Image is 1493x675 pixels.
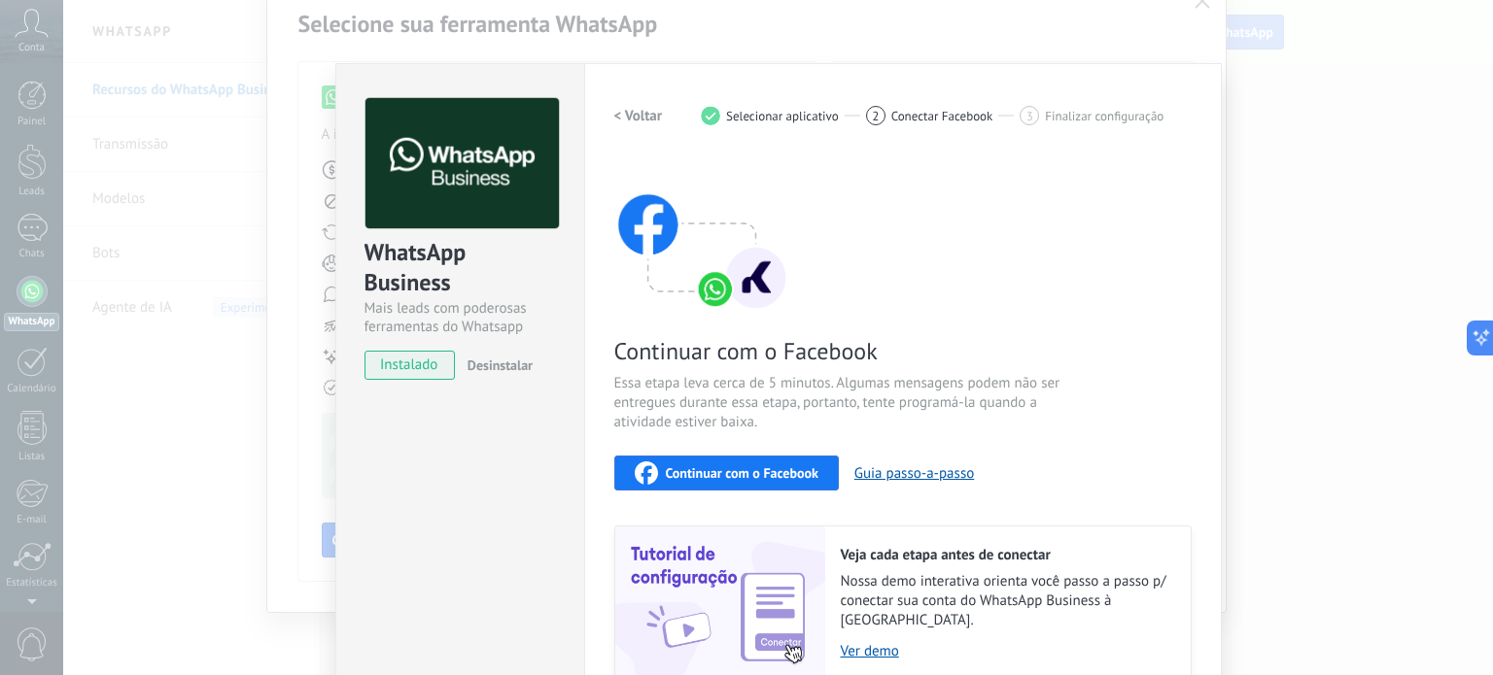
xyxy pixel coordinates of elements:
button: Desinstalar [460,351,533,380]
span: Essa etapa leva cerca de 5 minutos. Algumas mensagens podem não ser entregues durante essa etapa,... [614,374,1077,432]
img: connect with facebook [614,156,789,312]
span: 2 [872,108,879,124]
span: Desinstalar [468,356,533,374]
div: Mais leads com poderosas ferramentas do Whatsapp [365,299,556,336]
button: Continuar com o Facebook [614,456,839,490]
span: Continuar com o Facebook [614,336,1077,366]
a: Ver demo [841,642,1171,660]
button: < Voltar [614,98,663,133]
h2: Veja cada etapa antes de conectar [841,546,1171,564]
h2: < Voltar [614,107,663,125]
span: Finalizar configuração [1045,109,1163,123]
img: logo_main.png [365,98,559,229]
span: Continuar com o Facebook [666,466,818,480]
button: Guia passo-a-passo [854,464,974,483]
span: Conectar Facebook [891,109,993,123]
span: 3 [1026,108,1033,124]
span: Nossa demo interativa orienta você passo a passo p/ conectar sua conta do WhatsApp Business à [GE... [841,572,1171,630]
div: WhatsApp Business [365,237,556,299]
span: instalado [365,351,454,380]
span: Selecionar aplicativo [726,109,839,123]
